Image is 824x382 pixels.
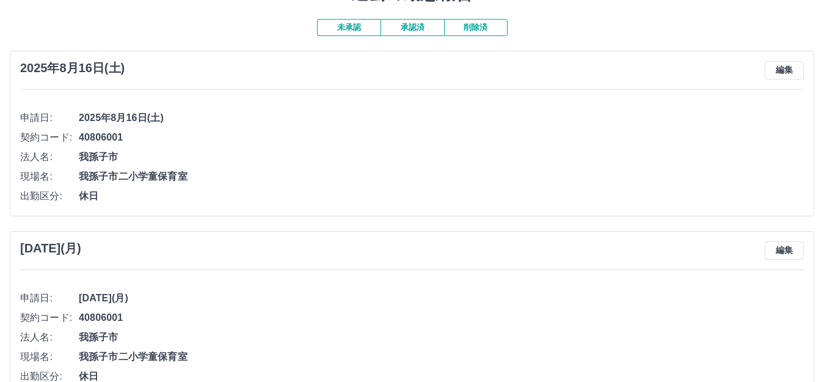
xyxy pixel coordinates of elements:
[20,169,79,184] span: 現場名:
[20,130,79,145] span: 契約コード:
[79,350,804,364] span: 我孫子市二小学童保育室
[20,111,79,125] span: 申請日:
[20,150,79,164] span: 法人名:
[20,350,79,364] span: 現場名:
[79,189,804,204] span: 休日
[20,291,79,306] span: 申請日:
[79,111,804,125] span: 2025年8月16日(土)
[20,310,79,325] span: 契約コード:
[317,19,381,36] button: 未承認
[79,310,804,325] span: 40806001
[79,330,804,345] span: 我孫子市
[20,241,81,255] h3: [DATE](月)
[20,330,79,345] span: 法人名:
[79,169,804,184] span: 我孫子市二小学童保育室
[765,241,804,260] button: 編集
[381,19,444,36] button: 承認済
[79,150,804,164] span: 我孫子市
[444,19,508,36] button: 削除済
[79,130,804,145] span: 40806001
[79,291,804,306] span: [DATE](月)
[20,61,125,75] h3: 2025年8月16日(土)
[765,61,804,79] button: 編集
[20,189,79,204] span: 出勤区分:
